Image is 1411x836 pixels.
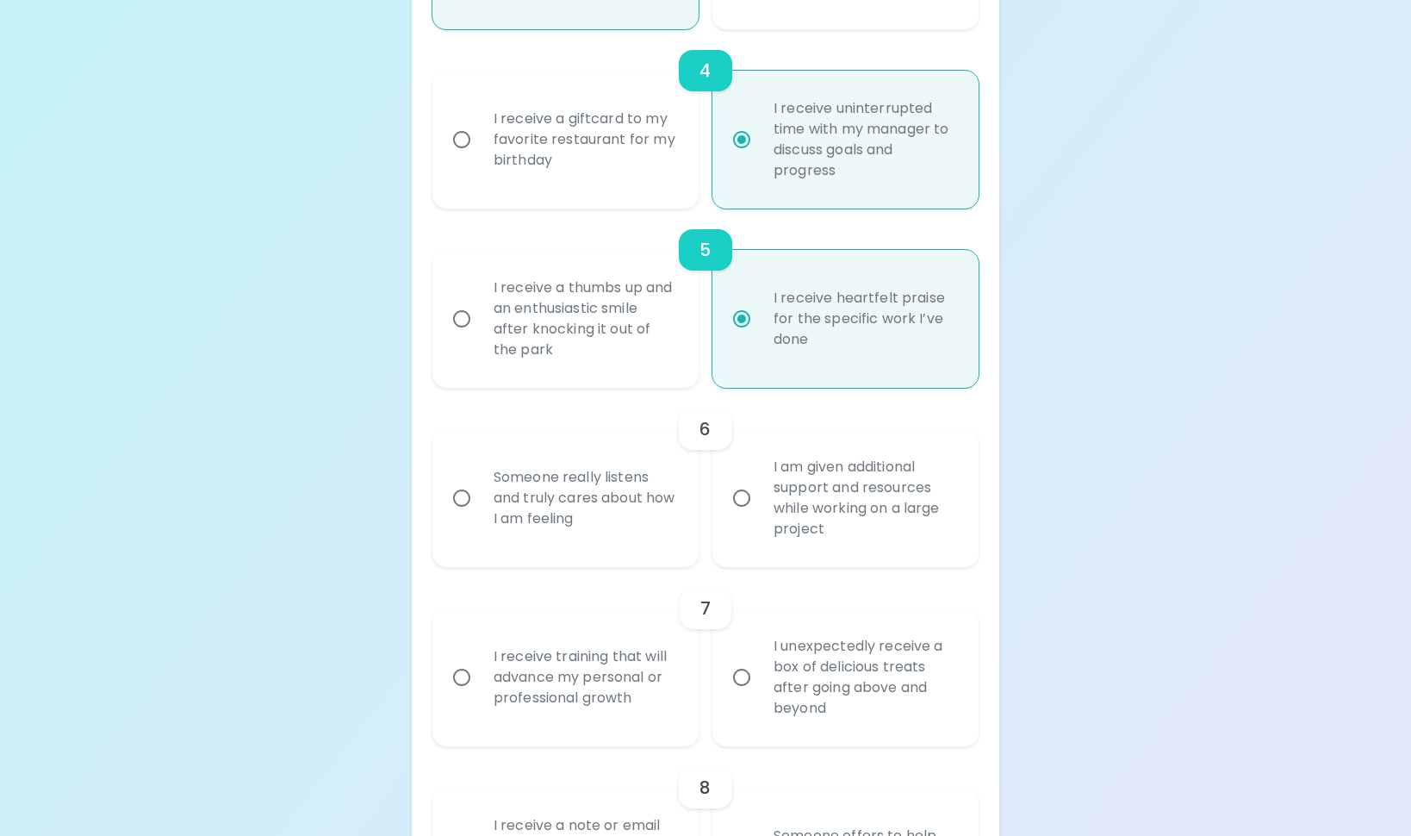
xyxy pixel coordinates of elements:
div: choice-group-check [432,388,979,567]
div: choice-group-check [432,567,979,746]
div: I am given additional support and resources while working on a large project [760,436,969,560]
div: I receive heartfelt praise for the specific work I’ve done [760,267,969,371]
div: choice-group-check [432,29,979,209]
h6: 7 [700,595,711,622]
div: I receive training that will advance my personal or professional growth [480,626,689,729]
div: I receive a thumbs up and an enthusiastic smile after knocking it out of the park [480,257,689,381]
div: I receive a giftcard to my favorite restaurant for my birthday [480,88,689,191]
h6: 4 [699,57,711,84]
h6: 5 [699,236,711,264]
div: I unexpectedly receive a box of delicious treats after going above and beyond [760,615,969,739]
div: Someone really listens and truly cares about how I am feeling [480,446,689,550]
div: choice-group-check [432,209,979,388]
h6: 6 [699,415,711,443]
h6: 8 [699,774,711,802]
div: I receive uninterrupted time with my manager to discuss goals and progress [760,78,969,202]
